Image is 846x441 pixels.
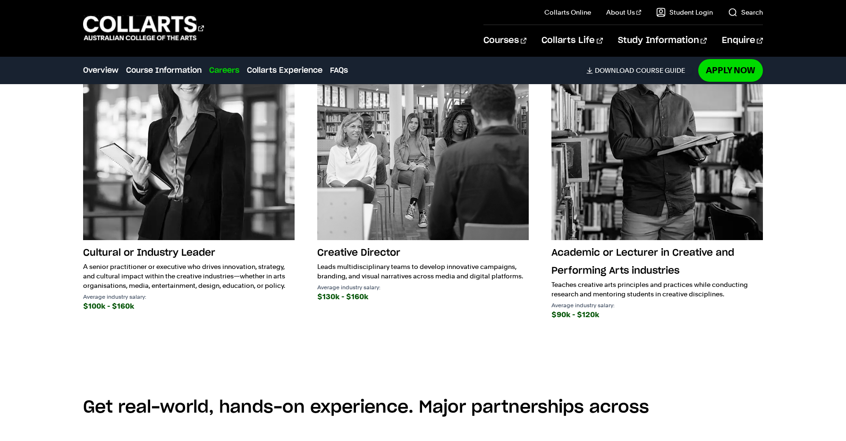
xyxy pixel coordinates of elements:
[209,65,239,76] a: Careers
[317,285,529,290] p: Average industry salary:
[656,8,713,17] a: Student Login
[330,65,348,76] a: FAQs
[317,262,529,281] p: Leads multidisciplinary teams to develop innovative campaigns, branding, and visual narratives ac...
[551,308,763,321] div: $90k - $120k
[483,25,526,56] a: Courses
[83,15,204,42] div: Go to homepage
[317,290,529,303] div: $130k - $160k
[551,280,763,299] p: Teaches creative arts principles and practices while conducting research and mentoring students i...
[606,8,641,17] a: About Us
[83,300,295,313] div: $100k - $160k
[83,397,763,418] h2: Get real-world, hands-on experience. Major partnerships across
[126,65,202,76] a: Course Information
[586,66,693,75] a: DownloadCourse Guide
[551,244,763,280] h3: Academic or Lecturer in Creative and Performing Arts industries
[722,25,763,56] a: Enquire
[541,25,602,56] a: Collarts Life
[247,65,322,76] a: Collarts Experience
[698,59,763,81] a: Apply Now
[595,66,634,75] span: Download
[551,303,763,308] p: Average industry salary:
[83,244,295,262] h3: Cultural or Industry Leader
[317,244,529,262] h3: Creative Director
[83,262,295,290] p: A senior practitioner or executive who drives innovation, strategy, and cultural impact within th...
[83,294,295,300] p: Average industry salary:
[728,8,763,17] a: Search
[544,8,591,17] a: Collarts Online
[83,65,118,76] a: Overview
[618,25,707,56] a: Study Information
